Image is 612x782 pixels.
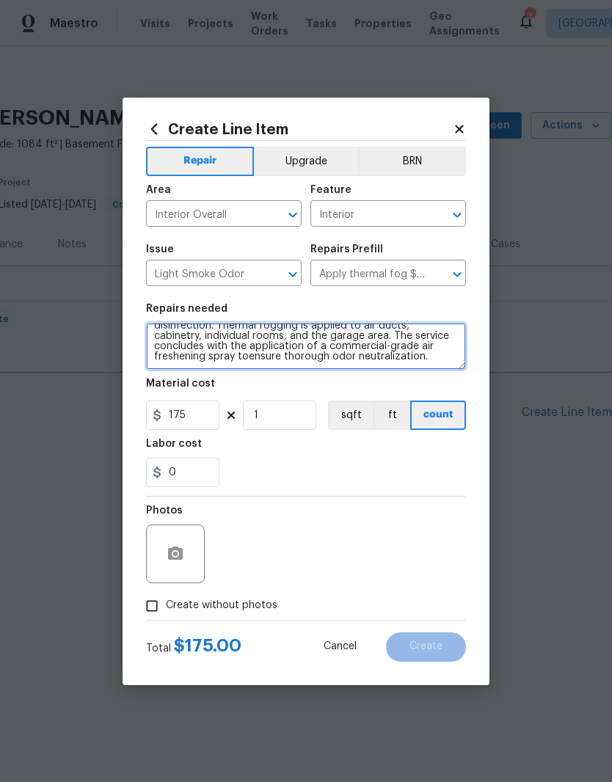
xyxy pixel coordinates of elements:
h5: Area [146,185,171,195]
button: Open [283,205,303,225]
button: Open [447,264,467,285]
h5: Issue [146,244,174,255]
h5: Labor cost [146,439,202,449]
h5: Material cost [146,379,215,389]
button: Create [386,632,466,662]
button: count [410,401,466,430]
span: $ 175.00 [174,637,241,654]
button: Cancel [300,632,380,662]
div: Total [146,638,241,656]
h5: Feature [310,185,351,195]
button: Open [283,264,303,285]
span: Create without photos [166,598,277,613]
button: Upgrade [254,147,359,176]
button: Repair [146,147,254,176]
h5: Repairs needed [146,304,227,314]
button: Open [447,205,467,225]
button: ft [374,401,410,430]
h5: Photos [146,505,183,516]
button: sqft [328,401,374,430]
span: Create [409,641,442,652]
h5: Repairs Prefill [310,244,383,255]
h2: Create Line Item [146,121,453,137]
span: Cancel [324,641,357,652]
textarea: This comprehensive service begins with source identification and recommendations for contaminant ... [146,323,466,370]
button: BRN [358,147,466,176]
